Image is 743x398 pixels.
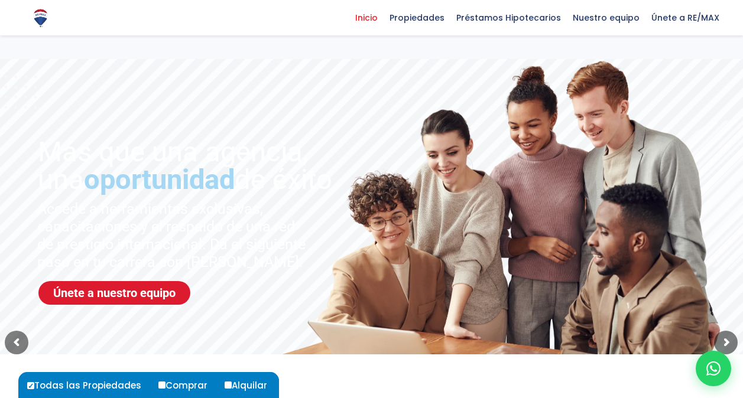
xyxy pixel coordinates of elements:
[38,138,353,193] sr7-txt: Más que una agencia, una de éxito
[27,382,34,389] input: Todas las Propiedades
[567,9,645,27] span: Nuestro equipo
[38,281,190,305] a: Únete a nuestro equipo
[158,381,166,389] input: Comprar
[384,9,450,27] span: Propiedades
[225,381,232,389] input: Alquilar
[37,200,309,271] sr7-txt: Accede a herramientas exclusivas, capacitaciones y el respaldo de una red de prestigio internacio...
[84,163,235,195] span: oportunidad
[349,9,384,27] span: Inicio
[30,8,51,28] img: Logo de REMAX
[450,9,567,27] span: Préstamos Hipotecarios
[645,9,725,27] span: Únete a RE/MAX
